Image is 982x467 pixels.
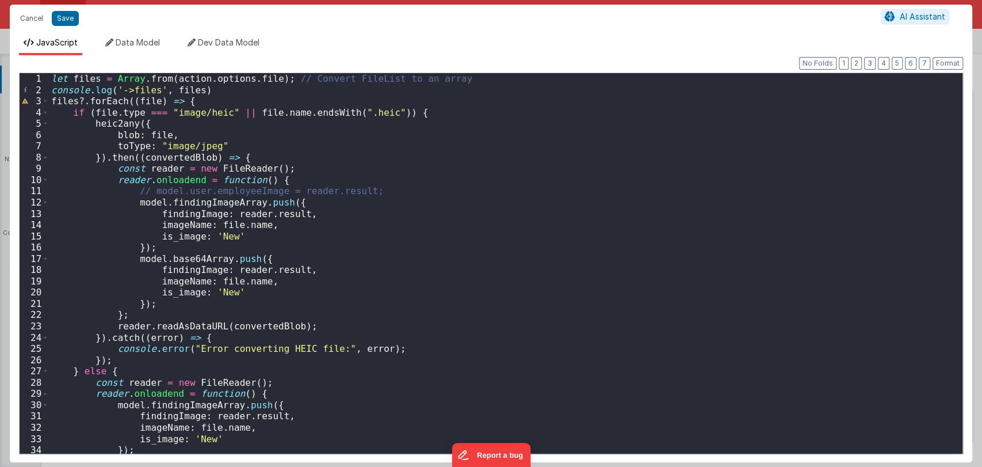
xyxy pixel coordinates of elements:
[892,57,903,70] button: 5
[20,253,49,265] div: 17
[20,219,49,231] div: 14
[20,242,49,253] div: 16
[20,388,49,400] div: 29
[20,174,49,186] div: 10
[36,37,78,47] span: JavaScript
[20,445,49,456] div: 34
[864,57,876,70] button: 3
[20,276,49,287] div: 19
[20,197,49,208] div: 12
[20,411,49,422] div: 31
[20,377,49,389] div: 28
[20,400,49,411] div: 30
[52,11,79,26] button: Save
[20,332,49,344] div: 24
[20,355,49,366] div: 26
[20,130,49,141] div: 6
[20,185,49,197] div: 11
[20,107,49,119] div: 4
[851,57,862,70] button: 2
[933,57,963,70] button: Format
[799,57,836,70] button: No Folds
[20,73,49,85] div: 1
[452,443,530,467] iframe: Marker.io feedback button
[20,163,49,174] div: 9
[20,231,49,242] div: 15
[20,366,49,377] div: 27
[839,57,849,70] button: 1
[20,96,49,107] div: 3
[20,118,49,130] div: 5
[900,12,945,21] span: AI Assistant
[116,37,160,47] span: Data Model
[20,343,49,355] div: 25
[905,57,916,70] button: 6
[20,208,49,220] div: 13
[20,309,49,321] div: 22
[919,57,930,70] button: 7
[20,152,49,164] div: 8
[20,264,49,276] div: 18
[20,434,49,445] div: 33
[198,37,259,47] span: Dev Data Model
[20,422,49,434] div: 32
[20,141,49,152] div: 7
[20,85,49,96] div: 2
[881,9,949,24] button: AI Assistant
[20,287,49,298] div: 20
[20,298,49,310] div: 21
[20,321,49,332] div: 23
[878,57,889,70] button: 4
[14,10,49,26] button: Cancel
